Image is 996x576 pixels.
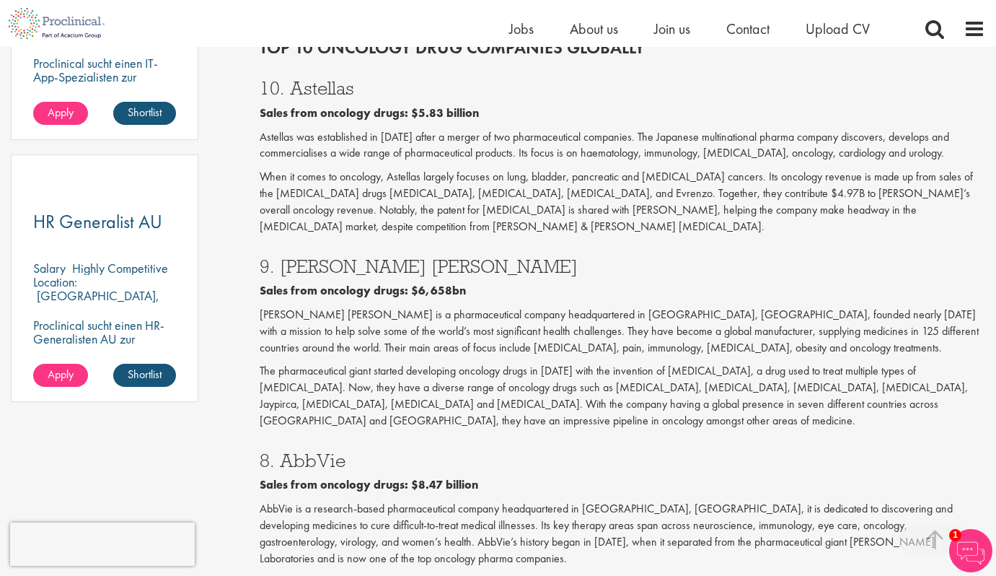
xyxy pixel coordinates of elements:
[33,102,88,125] a: Apply
[806,19,870,38] a: Upload CV
[260,79,985,97] h3: 10. Astellas
[260,501,985,567] p: AbbVie is a research-based pharmaceutical company headquartered in [GEOGRAPHIC_DATA], [GEOGRAPHIC...
[48,367,74,382] span: Apply
[260,283,466,298] b: Sales from oncology drugs: $6,658bn
[33,318,176,387] p: Proclinical sucht einen HR-Generalisten AU zur Verstärkung des Teams unseres Kunden in [GEOGRAPHI...
[260,38,985,57] h2: Top 10 Oncology drug companies globally
[260,257,985,276] h3: 9. [PERSON_NAME] [PERSON_NAME]
[33,364,88,387] a: Apply
[260,307,985,357] p: [PERSON_NAME] [PERSON_NAME] is a pharmaceutical company headquartered in [GEOGRAPHIC_DATA], [GEOG...
[726,19,770,38] a: Contact
[260,169,985,235] p: When it comes to oncology, Astellas largely focuses on lung, bladder, pancreatic and [MEDICAL_DAT...
[33,56,176,125] p: Proclinical sucht einen IT-App-Spezialisten zur Verstärkung des Teams unseres Kunden in der [GEOG...
[260,451,985,470] h3: 8. AbbVie
[260,477,478,492] b: Sales from oncology drugs: $8.47 billion
[113,364,176,387] a: Shortlist
[949,529,961,541] span: 1
[10,523,195,566] iframe: reCAPTCHA
[72,260,168,276] p: Highly Competitive
[260,363,985,429] p: The pharmaceutical giant started developing oncology drugs in [DATE] with the invention of [MEDIC...
[570,19,618,38] a: About us
[949,529,992,572] img: Chatbot
[33,287,159,318] p: [GEOGRAPHIC_DATA], [GEOGRAPHIC_DATA]
[260,105,479,121] b: Sales from oncology drugs: $5.83 billion
[509,19,534,38] a: Jobs
[260,129,985,162] p: Astellas was established in [DATE] after a merger of two pharmaceutical companies. The Japanese m...
[113,102,176,125] a: Shortlist
[33,274,77,290] span: Location:
[48,105,74,120] span: Apply
[33,213,176,231] a: HR Generalist AU
[33,260,66,276] span: Salary
[654,19,690,38] a: Join us
[33,209,162,234] span: HR Generalist AU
